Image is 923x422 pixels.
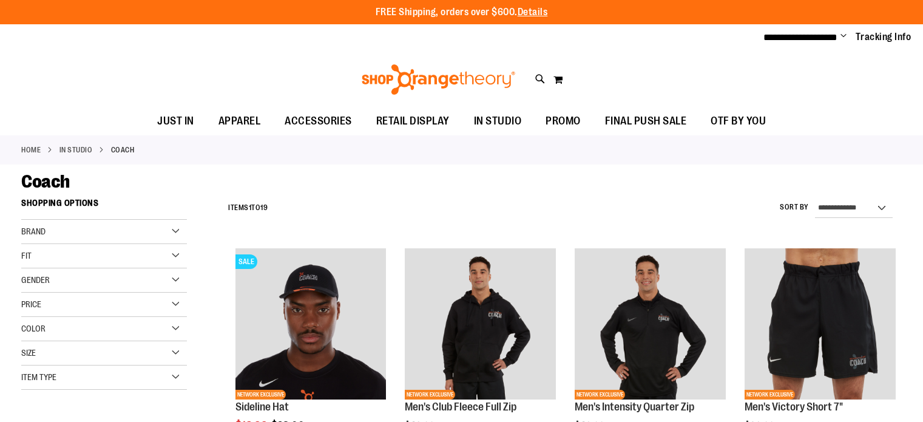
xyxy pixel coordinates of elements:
span: Brand [21,226,46,236]
span: FINAL PUSH SALE [605,107,687,135]
a: Details [518,7,548,18]
a: Home [21,145,41,155]
a: PROMO [533,107,593,135]
strong: Coach [111,145,135,155]
a: RETAIL DISPLAY [364,107,462,135]
a: JUST IN [145,107,206,135]
span: JUST IN [157,107,194,135]
p: FREE Shipping, orders over $600. [376,5,548,19]
span: RETAIL DISPLAY [376,107,450,135]
label: Sort By [780,202,809,213]
strong: Shopping Options [21,192,187,220]
span: OTF BY YOU [711,107,766,135]
a: FINAL PUSH SALE [593,107,699,135]
a: OTF BY YOU [698,107,778,135]
a: Sideline Hat [235,401,289,413]
img: OTF Mens Coach FA23 Intensity Quarter Zip - Black primary image [575,248,726,400]
span: NETWORK EXCLUSIVE [575,390,625,400]
span: Fit [21,251,32,260]
img: OTF Mens Coach FA23 Club Fleece Full Zip - Black primary image [405,248,556,400]
span: ACCESSORIES [285,107,352,135]
span: PROMO [546,107,581,135]
a: OTF Mens Coach FA23 Intensity Quarter Zip - Black primary imageNETWORK EXCLUSIVE [575,248,726,401]
span: NETWORK EXCLUSIVE [235,390,286,400]
span: NETWORK EXCLUSIVE [405,390,455,400]
a: APPAREL [206,107,273,135]
a: Men's Intensity Quarter Zip [575,401,694,413]
a: Men's Club Fleece Full Zip [405,401,516,413]
a: Tracking Info [856,30,911,44]
img: OTF Mens Coach FA23 Victory Short - Black primary image [745,248,896,400]
a: IN STUDIO [462,107,534,135]
span: Gender [21,275,50,285]
a: OTF Mens Coach FA23 Victory Short - Black primary imageNETWORK EXCLUSIVE [745,248,896,401]
a: ACCESSORIES [272,107,364,135]
img: Sideline Hat primary image [235,248,387,400]
span: Size [21,348,36,358]
span: IN STUDIO [474,107,522,135]
a: OTF Mens Coach FA23 Club Fleece Full Zip - Black primary imageNETWORK EXCLUSIVE [405,248,556,401]
span: Coach [21,171,70,192]
span: Color [21,324,46,333]
span: Price [21,299,41,309]
h2: Items to [228,199,268,217]
span: 1 [249,203,252,212]
button: Account menu [840,31,847,43]
span: APPAREL [218,107,261,135]
img: Shop Orangetheory [360,64,517,95]
a: Men's Victory Short 7" [745,401,843,413]
span: Item Type [21,372,56,382]
span: SALE [235,254,257,269]
a: Sideline Hat primary imageSALENETWORK EXCLUSIVE [235,248,387,401]
a: IN STUDIO [59,145,93,155]
span: 19 [260,203,268,212]
span: NETWORK EXCLUSIVE [745,390,795,400]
